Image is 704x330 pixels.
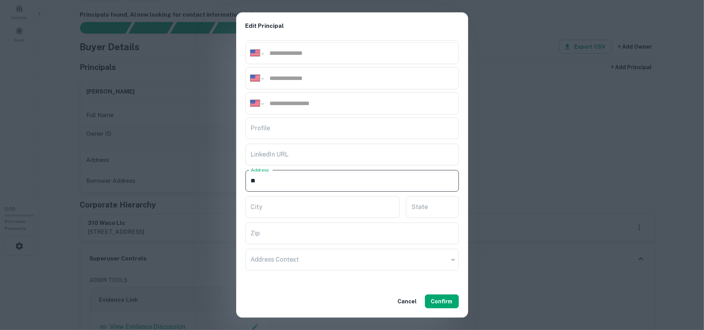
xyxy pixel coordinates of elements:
button: Confirm [425,294,459,308]
iframe: Chat Widget [665,268,704,305]
button: Cancel [395,294,420,308]
h2: Edit Principal [236,12,468,40]
label: Address [251,167,269,173]
div: ​ [245,249,459,270]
